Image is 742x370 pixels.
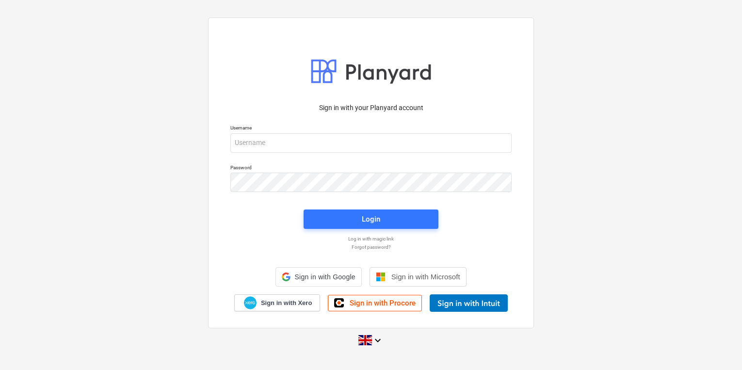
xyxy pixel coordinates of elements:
div: Login [362,213,380,225]
p: Sign in with your Planyard account [230,103,512,113]
a: Sign in with Xero [234,294,321,311]
p: Password [230,164,512,173]
span: Sign in with Xero [261,299,312,307]
button: Login [304,209,438,229]
a: Sign in with Procore [328,295,422,311]
span: Sign in with Google [294,273,355,281]
input: Username [230,133,512,153]
span: Sign in with Procore [350,299,416,307]
p: Username [230,125,512,133]
a: Log in with magic link [226,236,516,242]
img: Xero logo [244,296,257,309]
img: Microsoft logo [376,272,386,282]
span: Sign in with Microsoft [391,273,460,281]
i: keyboard_arrow_down [372,335,384,346]
div: Sign in with Google [275,267,361,287]
a: Forgot password? [226,244,516,250]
